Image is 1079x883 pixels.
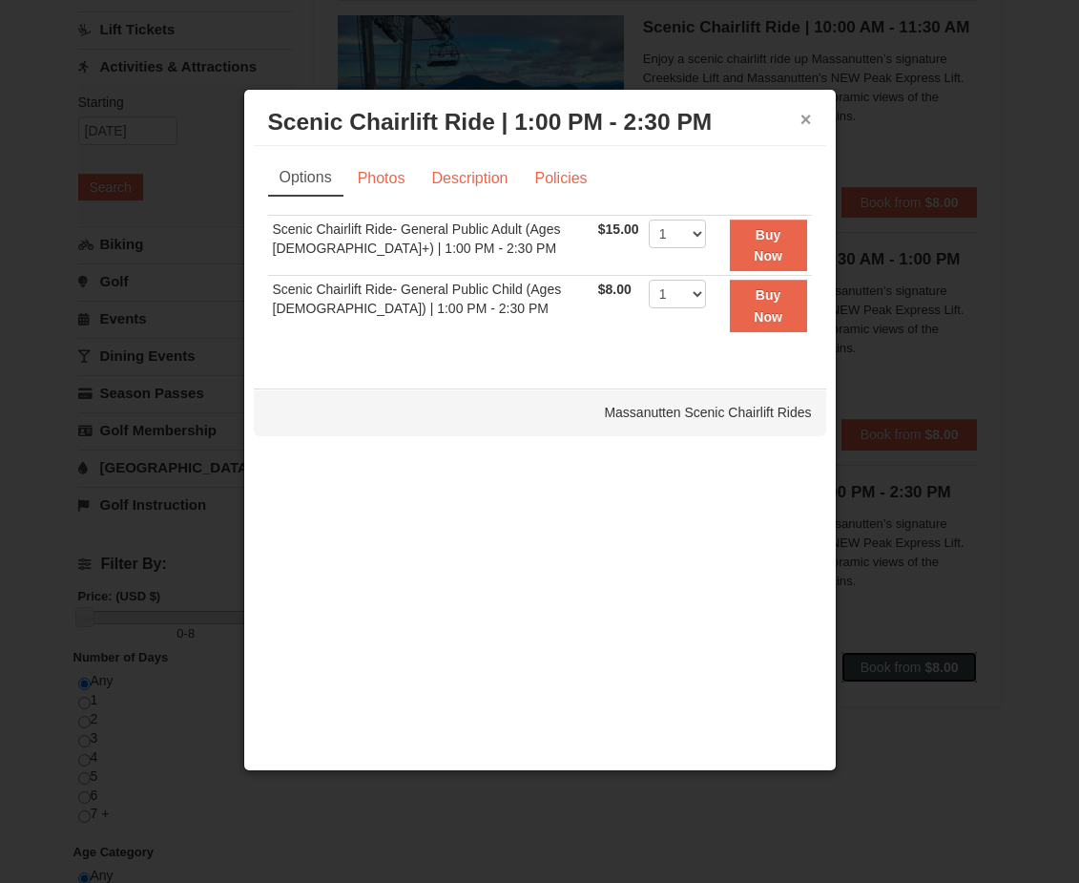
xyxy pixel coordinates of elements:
span: $15.00 [598,221,639,237]
a: Description [419,160,520,197]
button: × [800,110,812,129]
td: Scenic Chairlift Ride- General Public Child (Ages [DEMOGRAPHIC_DATA]) | 1:00 PM - 2:30 PM [268,276,593,336]
div: Massanutten Scenic Chairlift Rides [254,389,826,436]
strong: Buy Now [754,227,782,263]
button: Buy Now [730,220,807,272]
h3: Scenic Chairlift Ride | 1:00 PM - 2:30 PM [268,108,812,137]
span: $8.00 [598,282,632,297]
a: Policies [522,160,599,197]
button: Buy Now [730,280,807,332]
strong: Buy Now [754,287,782,324]
a: Options [268,160,343,197]
td: Scenic Chairlift Ride- General Public Adult (Ages [DEMOGRAPHIC_DATA]+) | 1:00 PM - 2:30 PM [268,215,593,276]
a: Photos [345,160,418,197]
